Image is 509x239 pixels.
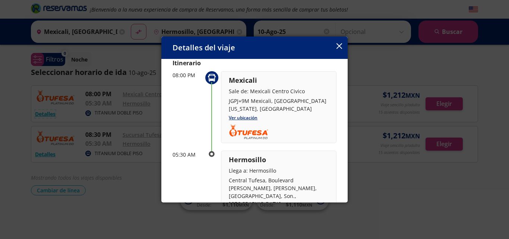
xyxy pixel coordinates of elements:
p: Detalles del viaje [173,42,235,53]
img: TUFESA_PLATINUM_DD.png [229,124,269,139]
p: Mexicali [229,75,329,85]
p: Sale de: Mexicali Centro Civico [229,87,329,95]
p: 05:30 AM [173,151,202,158]
p: JGPJ+9M Mexicali, [GEOGRAPHIC_DATA][US_STATE], [GEOGRAPHIC_DATA] [229,97,329,113]
a: Ver ubicación [229,114,257,121]
p: Central Tufesa, Boulevard [PERSON_NAME], [PERSON_NAME], [GEOGRAPHIC_DATA], Son., [GEOGRAPHIC_DATA] [229,176,329,208]
p: Itinerario [173,59,336,67]
p: Hermosillo [229,155,329,165]
p: Llega a: Hermosillo [229,167,329,174]
p: 08:00 PM [173,71,202,79]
